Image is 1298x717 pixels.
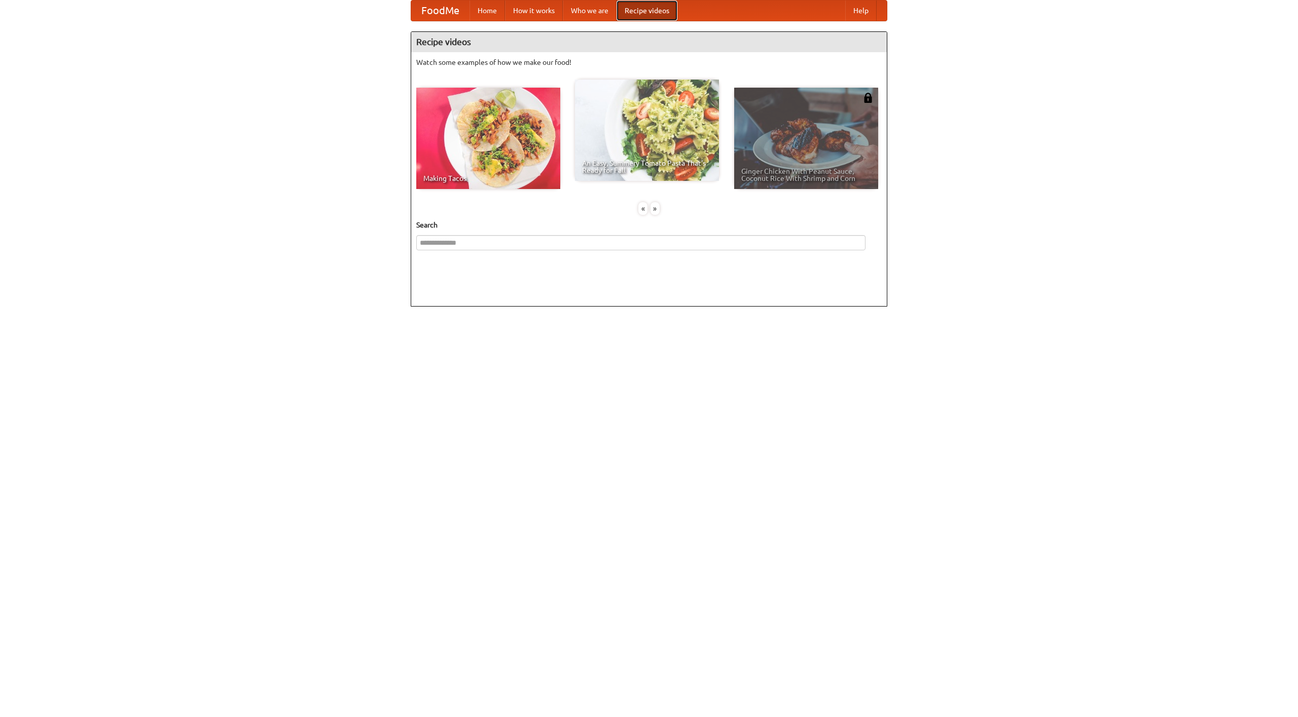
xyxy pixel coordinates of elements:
div: « [638,202,647,215]
a: An Easy, Summery Tomato Pasta That's Ready for Fall [575,80,719,181]
p: Watch some examples of how we make our food! [416,57,882,67]
a: Making Tacos [416,88,560,189]
a: Who we are [563,1,617,21]
a: Recipe videos [617,1,677,21]
a: How it works [505,1,563,21]
span: Making Tacos [423,175,553,182]
h4: Recipe videos [411,32,887,52]
span: An Easy, Summery Tomato Pasta That's Ready for Fall [582,160,712,174]
a: Home [470,1,505,21]
div: » [651,202,660,215]
img: 483408.png [863,93,873,103]
h5: Search [416,220,882,230]
a: Help [845,1,877,21]
a: FoodMe [411,1,470,21]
